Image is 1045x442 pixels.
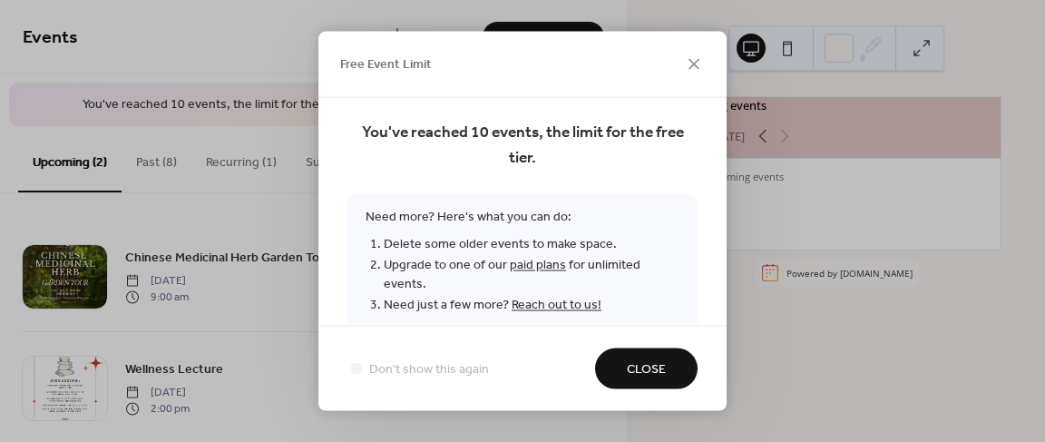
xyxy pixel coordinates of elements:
span: You've reached 10 events, the limit for the free tier. [347,121,698,172]
a: paid plans [510,252,566,277]
span: Need more? Here's what you can do: [347,193,698,329]
button: Close [595,349,698,389]
li: Delete some older events to make space. [384,233,679,254]
li: Upgrade to one of our for unlimited events. [384,254,679,294]
span: Close [627,360,666,379]
a: Reach out to us! [512,292,601,317]
span: Don't show this again [369,360,489,379]
li: Need just a few more? [384,294,679,315]
span: Free Event Limit [340,55,432,74]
